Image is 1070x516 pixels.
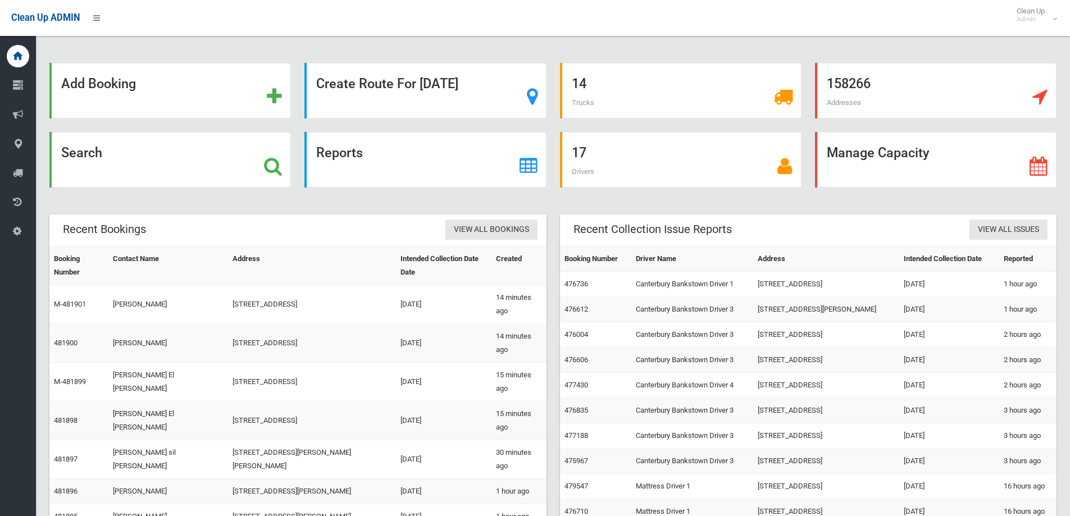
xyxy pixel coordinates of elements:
a: 481897 [54,455,78,463]
a: 476612 [564,305,588,313]
td: Canterbury Bankstown Driver 3 [631,322,754,348]
td: Canterbury Bankstown Driver 3 [631,449,754,474]
a: 14 Trucks [560,63,802,118]
td: [DATE] [396,440,491,479]
a: M-481901 [54,300,86,308]
td: 2 hours ago [999,373,1057,398]
a: 481900 [54,339,78,347]
td: 3 hours ago [999,398,1057,423]
small: Admin [1017,15,1045,24]
td: [DATE] [899,348,999,373]
a: 17 Drivers [560,132,802,188]
td: Canterbury Bankstown Driver 1 [631,272,754,297]
td: 2 hours ago [999,348,1057,373]
a: 477430 [564,381,588,389]
th: Intended Collection Date Date [396,246,491,285]
td: [DATE] [899,449,999,474]
a: 475967 [564,456,588,465]
td: [STREET_ADDRESS] [753,449,899,474]
td: [DATE] [396,363,491,401]
a: Manage Capacity [815,132,1057,188]
th: Intended Collection Date [899,246,999,272]
a: 476710 [564,507,588,515]
span: Drivers [572,167,594,176]
td: [STREET_ADDRESS] [753,398,899,423]
a: Add Booking [49,63,291,118]
td: [DATE] [899,474,999,499]
td: [DATE] [899,297,999,322]
td: [PERSON_NAME] sil [PERSON_NAME] [108,440,228,479]
td: [DATE] [899,373,999,398]
th: Contact Name [108,246,228,285]
td: 15 minutes ago [491,363,547,401]
td: 15 minutes ago [491,401,547,440]
a: 158266 Addresses [815,63,1057,118]
td: [STREET_ADDRESS] [228,401,396,440]
td: 16 hours ago [999,474,1057,499]
td: [STREET_ADDRESS] [753,322,899,348]
td: 14 minutes ago [491,324,547,363]
a: 476606 [564,355,588,364]
a: 477188 [564,431,588,440]
th: Address [753,246,899,272]
td: [STREET_ADDRESS] [228,285,396,324]
td: [DATE] [396,324,491,363]
span: Trucks [572,98,594,107]
td: [STREET_ADDRESS] [753,474,899,499]
td: [STREET_ADDRESS] [228,324,396,363]
td: [STREET_ADDRESS] [753,272,899,297]
td: Canterbury Bankstown Driver 3 [631,348,754,373]
span: Clean Up [1011,7,1056,24]
strong: Search [61,145,102,161]
td: [PERSON_NAME] [108,324,228,363]
td: [DATE] [899,272,999,297]
th: Booking Number [560,246,631,272]
header: Recent Collection Issue Reports [560,218,745,240]
strong: Manage Capacity [827,145,929,161]
td: Mattress Driver 1 [631,474,754,499]
a: Create Route For [DATE] [304,63,546,118]
td: [DATE] [396,401,491,440]
td: 1 hour ago [491,479,547,504]
td: [PERSON_NAME] [108,285,228,324]
td: Canterbury Bankstown Driver 3 [631,423,754,449]
td: [STREET_ADDRESS] [753,373,899,398]
th: Created [491,246,547,285]
a: View All Bookings [445,220,538,240]
td: [DATE] [899,423,999,449]
td: [STREET_ADDRESS][PERSON_NAME][PERSON_NAME] [228,440,396,479]
td: [STREET_ADDRESS] [753,348,899,373]
td: Canterbury Bankstown Driver 4 [631,373,754,398]
td: [STREET_ADDRESS] [228,363,396,401]
th: Booking Number [49,246,108,285]
td: Canterbury Bankstown Driver 3 [631,398,754,423]
th: Driver Name [631,246,754,272]
td: 30 minutes ago [491,440,547,479]
a: M-481899 [54,377,86,386]
td: [STREET_ADDRESS][PERSON_NAME] [753,297,899,322]
td: 1 hour ago [999,272,1057,297]
td: [DATE] [899,398,999,423]
span: Clean Up ADMIN [11,12,80,23]
span: Addresses [827,98,861,107]
strong: Create Route For [DATE] [316,76,458,92]
a: 481896 [54,487,78,495]
td: 3 hours ago [999,423,1057,449]
a: View All Issues [969,220,1048,240]
td: [PERSON_NAME] El [PERSON_NAME] [108,401,228,440]
td: 1 hour ago [999,297,1057,322]
strong: Reports [316,145,363,161]
td: [DATE] [899,322,999,348]
th: Address [228,246,396,285]
a: 476835 [564,406,588,414]
strong: 17 [572,145,586,161]
td: [STREET_ADDRESS][PERSON_NAME] [228,479,396,504]
td: Canterbury Bankstown Driver 3 [631,297,754,322]
a: Search [49,132,291,188]
td: [PERSON_NAME] El [PERSON_NAME] [108,363,228,401]
strong: 158266 [827,76,871,92]
strong: 14 [572,76,586,92]
a: 476004 [564,330,588,339]
td: [PERSON_NAME] [108,479,228,504]
header: Recent Bookings [49,218,160,240]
